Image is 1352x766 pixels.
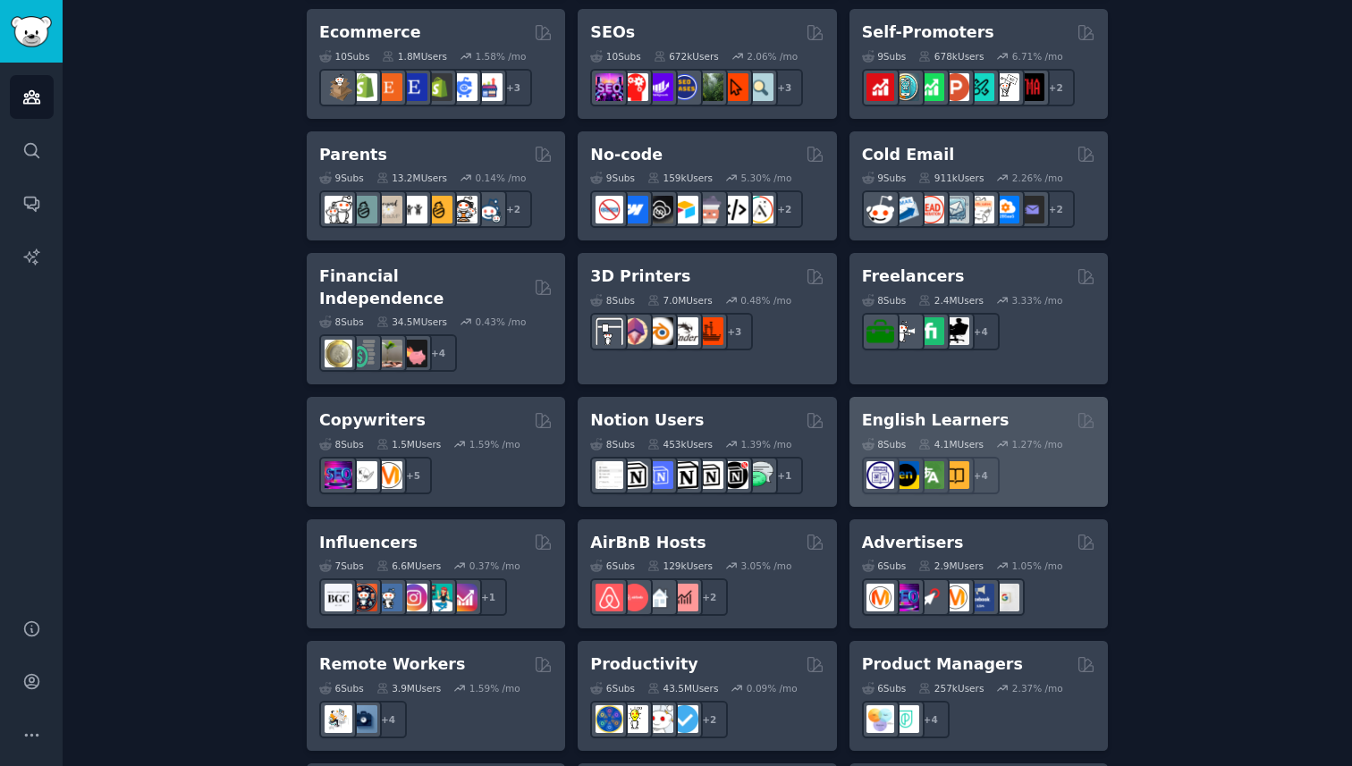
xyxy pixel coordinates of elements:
div: 1.59 % /mo [469,682,520,694]
div: 678k Users [918,50,984,63]
img: AirBnBInvesting [671,584,698,611]
h2: English Learners [862,409,1010,432]
div: 0.37 % /mo [469,560,520,572]
img: shopify [350,73,377,101]
img: TestMyApp [1017,73,1044,101]
h2: Financial Independence [319,265,528,309]
div: + 4 [369,701,407,738]
img: selfpromotion [917,73,944,101]
img: SEO [325,461,352,489]
img: LearnEnglishOnReddit [942,461,969,489]
img: socialmedia [350,584,377,611]
h2: Cold Email [862,144,954,166]
div: 1.5M Users [376,438,442,450]
div: 6 Sub s [862,560,907,572]
div: 2.9M Users [918,560,984,572]
img: ecommercemarketing [450,73,477,101]
img: Airtable [671,196,698,223]
img: blender [646,317,673,345]
div: 129k Users [647,560,713,572]
div: 8 Sub s [862,438,907,450]
img: daddit [325,196,352,223]
img: Instagram [375,584,402,611]
img: Notiontemplates [596,461,623,489]
img: googleads [992,584,1019,611]
div: 1.59 % /mo [469,438,520,450]
div: 8 Sub s [590,438,635,450]
h2: Parents [319,144,387,166]
img: B2BSaaS [992,196,1019,223]
img: GoogleSearchConsole [721,73,748,101]
img: forhire [866,317,894,345]
img: productivity [646,705,673,733]
div: + 4 [912,701,950,738]
div: + 4 [962,313,1000,350]
div: 6 Sub s [590,682,635,694]
div: 672k Users [654,50,719,63]
img: nocode [596,196,623,223]
img: BeautyGuruChatter [325,584,352,611]
div: 9 Sub s [862,50,907,63]
div: 8 Sub s [862,294,907,307]
div: 1.39 % /mo [741,438,792,450]
div: + 2 [494,190,532,228]
img: SEO_cases [671,73,698,101]
img: UKPersonalFinance [325,340,352,367]
img: notioncreations [621,461,648,489]
img: FixMyPrint [696,317,723,345]
div: 8 Sub s [590,294,635,307]
img: work [350,705,377,733]
h2: AirBnB Hosts [590,532,706,554]
div: + 5 [394,457,432,494]
img: AppIdeas [891,73,919,101]
div: 34.5M Users [376,316,447,328]
div: 257k Users [918,682,984,694]
img: FacebookAds [967,584,994,611]
img: youtubepromotion [866,73,894,101]
div: + 4 [419,334,457,372]
img: coldemail [942,196,969,223]
div: 4.1M Users [918,438,984,450]
div: 1.05 % /mo [1012,560,1063,572]
div: 3.33 % /mo [1012,294,1063,307]
h2: 3D Printers [590,265,690,288]
img: KeepWriting [350,461,377,489]
div: 13.2M Users [376,172,447,184]
div: + 2 [1037,190,1075,228]
img: betatests [992,73,1019,101]
img: LeadGeneration [917,196,944,223]
img: AirBnBHosts [621,584,648,611]
img: getdisciplined [671,705,698,733]
img: seogrowth [646,73,673,101]
img: dropship [325,73,352,101]
div: 1.27 % /mo [1012,438,1063,450]
div: 159k Users [647,172,713,184]
img: NewParents [425,196,452,223]
img: Freelancers [942,317,969,345]
div: 2.06 % /mo [747,50,798,63]
div: 911k Users [918,172,984,184]
img: Fire [375,340,402,367]
div: 43.5M Users [647,682,718,694]
div: + 1 [469,578,507,616]
div: 9 Sub s [590,172,635,184]
div: 0.09 % /mo [747,682,798,694]
img: fatFIRE [400,340,427,367]
img: The_SEO [746,73,773,101]
img: AskNotion [696,461,723,489]
div: + 2 [690,701,728,738]
img: NoCodeSaaS [646,196,673,223]
img: content_marketing [375,461,402,489]
div: 1.58 % /mo [476,50,527,63]
h2: Freelancers [862,265,965,288]
img: influencermarketing [425,584,452,611]
img: Local_SEO [696,73,723,101]
h2: Copywriters [319,409,426,432]
img: ProductHunters [942,73,969,101]
div: 9 Sub s [862,172,907,184]
img: EnglishLearning [891,461,919,489]
h2: Self-Promoters [862,21,994,44]
div: 7.0M Users [647,294,713,307]
img: Adalo [746,196,773,223]
div: 2.26 % /mo [1012,172,1063,184]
